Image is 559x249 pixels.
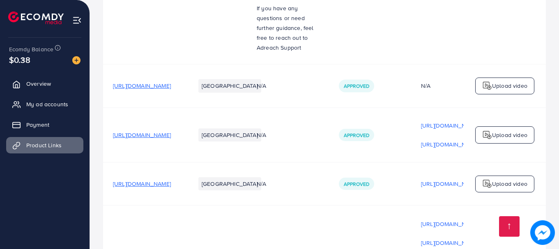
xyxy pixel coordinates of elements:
[492,130,527,140] p: Upload video
[492,81,527,91] p: Upload video
[257,3,319,53] p: If you have any questions or need further guidance, feel free to reach out to Adreach Support
[198,128,261,142] li: [GEOGRAPHIC_DATA]
[257,131,266,139] span: N/A
[113,131,171,139] span: [URL][DOMAIN_NAME]
[113,82,171,90] span: [URL][DOMAIN_NAME]
[198,79,261,92] li: [GEOGRAPHIC_DATA]
[482,81,492,91] img: logo
[421,139,479,149] p: [URL][DOMAIN_NAME]
[26,141,62,149] span: Product Links
[113,180,171,188] span: [URL][DOMAIN_NAME]
[421,179,479,189] p: [URL][DOMAIN_NAME]
[6,117,83,133] a: Payment
[421,82,479,90] div: N/A
[482,179,492,189] img: logo
[9,54,30,66] span: $0.38
[26,121,49,129] span: Payment
[198,177,261,190] li: [GEOGRAPHIC_DATA]
[6,75,83,92] a: Overview
[6,137,83,153] a: Product Links
[344,180,369,187] span: Approved
[421,121,479,130] p: [URL][DOMAIN_NAME]
[8,11,64,24] img: logo
[344,132,369,139] span: Approved
[482,130,492,140] img: logo
[530,220,555,245] img: image
[72,16,82,25] img: menu
[257,82,266,90] span: N/A
[26,80,51,88] span: Overview
[344,82,369,89] span: Approved
[421,219,479,229] p: [URL][DOMAIN_NAME]
[6,96,83,112] a: My ad accounts
[492,179,527,189] p: Upload video
[257,180,266,188] span: N/A
[9,45,53,53] span: Ecomdy Balance
[421,238,479,248] p: [URL][DOMAIN_NAME]
[72,56,81,64] img: image
[26,100,68,108] span: My ad accounts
